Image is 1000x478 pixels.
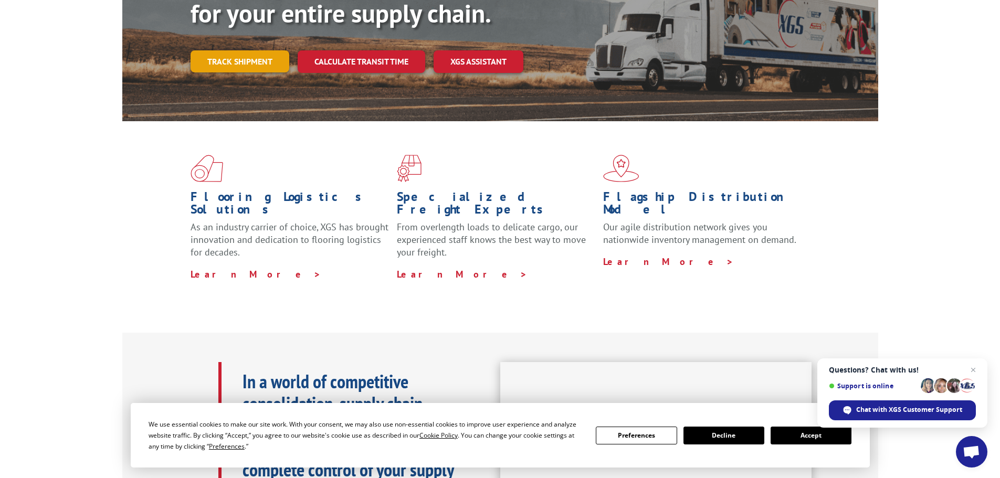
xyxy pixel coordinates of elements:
[683,427,764,444] button: Decline
[603,190,802,221] h1: Flagship Distribution Model
[397,268,528,280] a: Learn More >
[596,427,677,444] button: Preferences
[829,382,917,390] span: Support is online
[856,405,962,415] span: Chat with XGS Customer Support
[149,419,583,452] div: We use essential cookies to make our site work. With your consent, we may also use non-essential ...
[829,400,976,420] div: Chat with XGS Customer Support
[603,221,796,246] span: Our agile distribution network gives you nationwide inventory management on demand.
[191,190,389,221] h1: Flooring Logistics Solutions
[829,366,976,374] span: Questions? Chat with us!
[603,155,639,182] img: xgs-icon-flagship-distribution-model-red
[771,427,851,444] button: Accept
[397,221,595,268] p: From overlength loads to delicate cargo, our experienced staff knows the best way to move your fr...
[397,155,422,182] img: xgs-icon-focused-on-flooring-red
[191,155,223,182] img: xgs-icon-total-supply-chain-intelligence-red
[209,442,245,451] span: Preferences
[967,364,980,376] span: Close chat
[191,50,289,72] a: Track shipment
[419,431,458,440] span: Cookie Policy
[191,268,321,280] a: Learn More >
[397,190,595,221] h1: Specialized Freight Experts
[131,403,870,468] div: Cookie Consent Prompt
[956,436,987,468] div: Open chat
[298,50,425,73] a: Calculate transit time
[191,221,388,258] span: As an industry carrier of choice, XGS has brought innovation and dedication to flooring logistics...
[603,256,734,268] a: Learn More >
[434,50,523,73] a: XGS ASSISTANT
